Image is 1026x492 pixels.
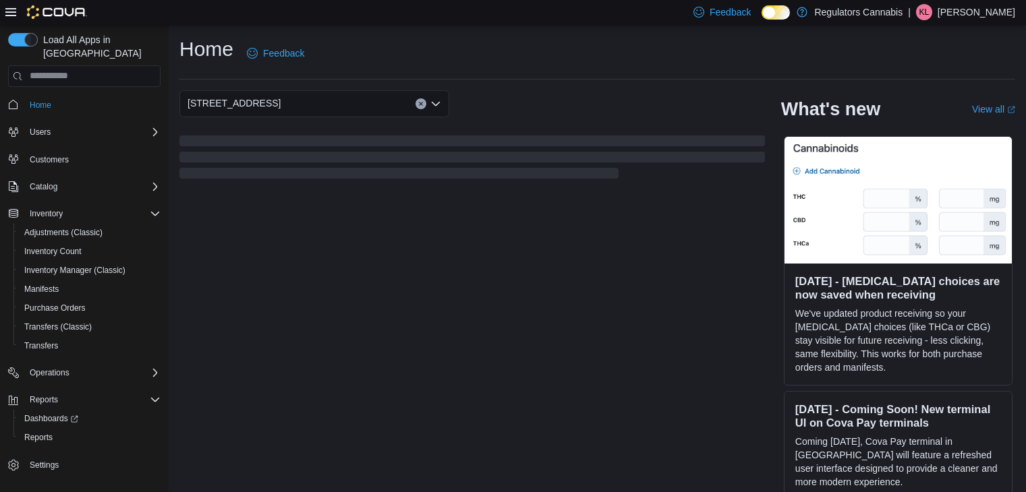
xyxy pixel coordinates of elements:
[24,456,161,473] span: Settings
[19,410,84,427] a: Dashboards
[24,206,68,222] button: Inventory
[24,284,59,295] span: Manifests
[30,181,57,192] span: Catalog
[24,151,161,168] span: Customers
[38,33,161,60] span: Load All Apps in [GEOGRAPHIC_DATA]
[908,4,911,20] p: |
[263,47,304,60] span: Feedback
[13,280,166,299] button: Manifests
[430,98,441,109] button: Open list of options
[24,265,125,276] span: Inventory Manager (Classic)
[13,336,166,355] button: Transfers
[30,127,51,137] span: Users
[3,150,166,169] button: Customers
[241,40,310,67] a: Feedback
[24,97,57,113] a: Home
[19,338,63,354] a: Transfers
[24,124,161,140] span: Users
[19,300,161,316] span: Purchase Orders
[19,281,64,297] a: Manifests
[27,5,87,19] img: Cova
[781,98,880,120] h2: What's new
[24,365,161,381] span: Operations
[919,4,930,20] span: KL
[24,206,161,222] span: Inventory
[24,179,161,195] span: Catalog
[19,262,131,278] a: Inventory Manager (Classic)
[19,319,161,335] span: Transfers (Classic)
[24,246,82,257] span: Inventory Count
[13,261,166,280] button: Inventory Manager (Classic)
[13,409,166,428] a: Dashboards
[762,5,790,20] input: Dark Mode
[30,394,58,405] span: Reports
[1007,106,1015,114] svg: External link
[13,428,166,447] button: Reports
[3,455,166,474] button: Settings
[24,152,74,168] a: Customers
[24,413,78,424] span: Dashboards
[938,4,1015,20] p: [PERSON_NAME]
[3,177,166,196] button: Catalog
[24,303,86,313] span: Purchase Orders
[19,224,161,241] span: Adjustments (Classic)
[3,123,166,142] button: Users
[30,460,59,470] span: Settings
[13,242,166,261] button: Inventory Count
[30,154,69,165] span: Customers
[24,227,103,238] span: Adjustments (Classic)
[19,338,161,354] span: Transfers
[24,392,161,408] span: Reports
[19,243,161,259] span: Inventory Count
[19,224,108,241] a: Adjustments (Classic)
[188,95,281,111] span: [STREET_ADDRESS]
[24,124,56,140] button: Users
[19,410,161,427] span: Dashboards
[916,4,932,20] div: Korey Lemire
[24,96,161,113] span: Home
[30,367,69,378] span: Operations
[3,204,166,223] button: Inventory
[814,4,903,20] p: Regulators Cannabis
[795,307,1001,374] p: We've updated product receiving so your [MEDICAL_DATA] choices (like THCa or CBG) stay visible fo...
[795,274,1001,301] h3: [DATE] - [MEDICAL_DATA] choices are now saved when receiving
[416,98,426,109] button: Clear input
[19,429,58,445] a: Reports
[24,179,63,195] button: Catalog
[19,429,161,445] span: Reports
[19,300,91,316] a: Purchase Orders
[24,432,53,443] span: Reports
[3,390,166,409] button: Reports
[30,100,51,111] span: Home
[13,299,166,317] button: Purchase Orders
[3,363,166,382] button: Operations
[24,457,64,473] a: Settings
[795,435,1001,489] p: Coming [DATE], Cova Pay terminal in [GEOGRAPHIC_DATA] will feature a refreshed user interface des...
[13,317,166,336] button: Transfers (Classic)
[179,138,765,181] span: Loading
[3,95,166,115] button: Home
[24,321,92,332] span: Transfers (Classic)
[19,319,97,335] a: Transfers (Classic)
[179,36,233,63] h1: Home
[972,104,1015,115] a: View allExternal link
[19,281,161,297] span: Manifests
[24,340,58,351] span: Transfers
[710,5,751,19] span: Feedback
[19,243,87,259] a: Inventory Count
[24,365,75,381] button: Operations
[24,392,63,408] button: Reports
[30,208,63,219] span: Inventory
[13,223,166,242] button: Adjustments (Classic)
[795,402,1001,429] h3: [DATE] - Coming Soon! New terminal UI on Cova Pay terminals
[19,262,161,278] span: Inventory Manager (Classic)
